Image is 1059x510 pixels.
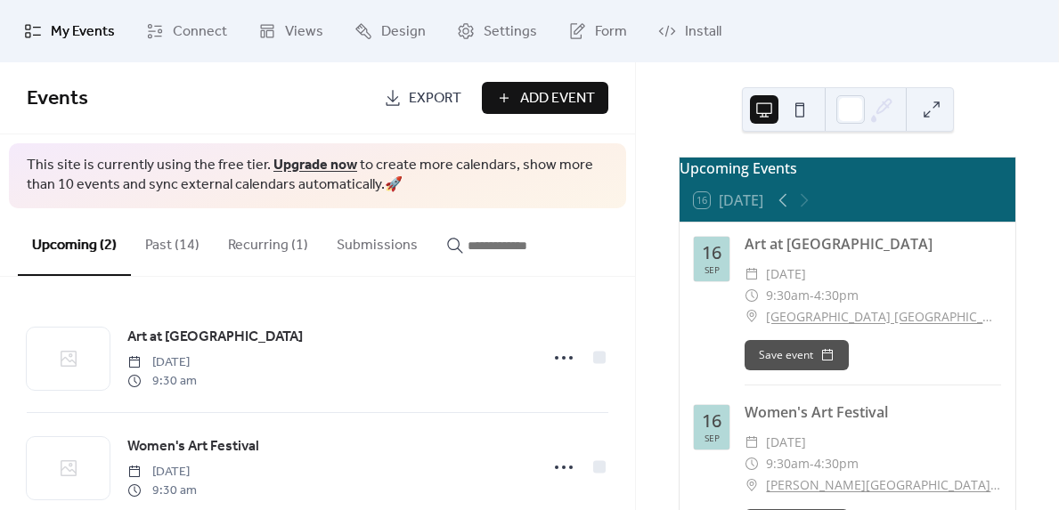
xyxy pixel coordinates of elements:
[766,474,1001,496] a: [PERSON_NAME][GEOGRAPHIC_DATA] [GEOGRAPHIC_DATA]
[409,88,461,109] span: Export
[127,463,197,482] span: [DATE]
[745,401,1001,423] div: Women's Art Festival
[685,21,721,43] span: Install
[214,208,322,274] button: Recurring (1)
[680,158,1015,179] div: Upcoming Events
[482,82,608,114] button: Add Event
[766,306,1001,328] a: [GEOGRAPHIC_DATA] [GEOGRAPHIC_DATA][PERSON_NAME]
[745,306,759,328] div: ​
[131,208,214,274] button: Past (14)
[520,88,595,109] span: Add Event
[127,436,259,457] span: Women's Art Festival
[173,21,227,43] span: Connect
[595,21,627,43] span: Form
[27,156,608,196] span: This site is currently using the free tier. to create more calendars, show more than 10 events an...
[645,7,735,55] a: Install
[814,285,859,306] span: 4:30pm
[273,151,357,179] a: Upgrade now
[705,433,720,442] div: Sep
[371,82,475,114] a: Export
[127,482,197,500] span: 9:30 am
[127,353,197,372] span: [DATE]
[341,7,439,55] a: Design
[766,453,810,474] span: 9:30am
[745,474,759,496] div: ​
[133,7,240,55] a: Connect
[745,233,1001,255] div: Art at [GEOGRAPHIC_DATA]
[745,340,849,370] button: Save event
[285,21,323,43] span: Views
[484,21,537,43] span: Settings
[18,208,131,276] button: Upcoming (2)
[245,7,337,55] a: Views
[127,435,259,458] a: Women's Art Festival
[745,263,759,285] div: ​
[381,21,426,43] span: Design
[745,285,759,306] div: ​
[555,7,640,55] a: Form
[766,285,810,306] span: 9:30am
[51,21,115,43] span: My Events
[705,265,720,274] div: Sep
[766,432,806,453] span: [DATE]
[745,453,759,474] div: ​
[810,453,814,474] span: -
[814,453,859,474] span: 4:30pm
[127,326,303,349] a: Art at [GEOGRAPHIC_DATA]
[702,412,721,430] div: 16
[322,208,432,274] button: Submissions
[702,244,721,262] div: 16
[444,7,550,55] a: Settings
[11,7,128,55] a: My Events
[127,372,197,391] span: 9:30 am
[766,263,806,285] span: [DATE]
[127,327,303,348] span: Art at [GEOGRAPHIC_DATA]
[745,432,759,453] div: ​
[27,79,88,118] span: Events
[810,285,814,306] span: -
